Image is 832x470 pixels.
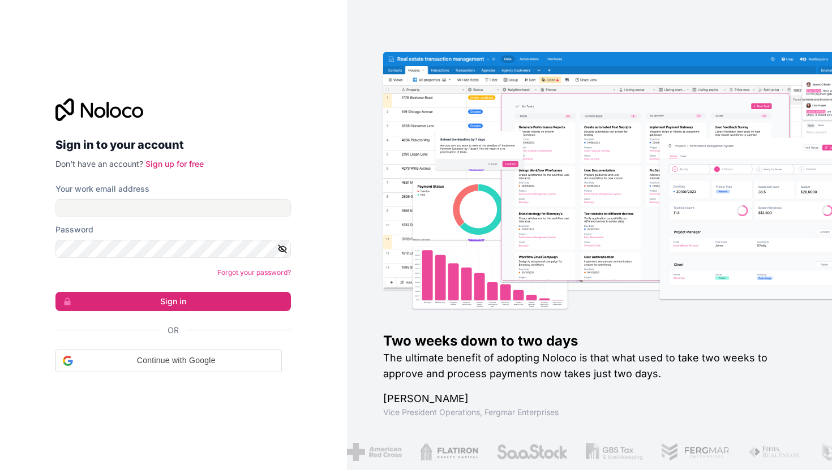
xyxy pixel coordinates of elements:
[383,407,796,418] h1: Vice President Operations , Fergmar Enterprises
[55,199,291,217] input: Email address
[496,443,568,461] img: /assets/saastock-C6Zbiodz.png
[383,350,796,382] h2: The ultimate benefit of adopting Noloco is that what used to take two weeks to approve and proces...
[748,443,801,461] img: /assets/fiera-fwj2N5v4.png
[55,159,143,169] span: Don't have an account?
[383,332,796,350] h1: Two weeks down to two days
[55,135,291,155] h2: Sign in to your account
[55,350,282,372] div: Continue with Google
[55,240,291,258] input: Password
[217,268,291,277] a: Forgot your password?
[661,443,730,461] img: /assets/fergmar-CudnrXN5.png
[168,325,179,336] span: Or
[383,391,796,407] h1: [PERSON_NAME]
[55,224,93,235] label: Password
[78,355,275,366] span: Continue with Google
[347,443,402,461] img: /assets/american-red-cross-BAupjrZR.png
[420,443,479,461] img: /assets/flatiron-C8eUkumj.png
[55,183,149,195] label: Your work email address
[145,159,204,169] a: Sign up for free
[586,443,644,461] img: /assets/gbstax-C-GtDUiK.png
[55,292,291,311] button: Sign in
